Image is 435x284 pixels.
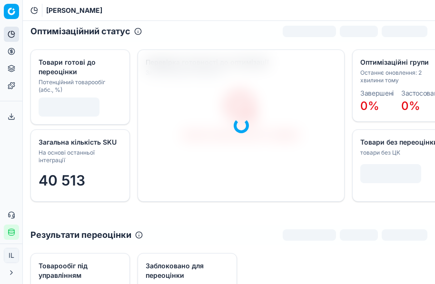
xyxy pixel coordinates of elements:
[39,137,120,147] div: Загальна кількість SKU
[30,228,131,242] h2: Результати переоцінки
[46,6,102,15] span: [PERSON_NAME]
[39,172,85,189] span: 40 513
[30,25,130,38] h2: Оптимізаційний статус
[39,261,120,280] div: Товарообіг під управлінням
[360,99,379,113] span: 0%
[146,261,227,280] div: Заблоковано для переоцінки
[4,248,19,263] button: IL
[39,58,120,77] div: Товари готові до переоцінки
[360,90,394,97] dt: Завершені
[46,6,102,15] nav: breadcrumb
[401,99,420,113] span: 0%
[39,78,120,94] div: Потенційний товарообіг (абс., %)
[39,149,120,164] div: На основі останньої інтеграції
